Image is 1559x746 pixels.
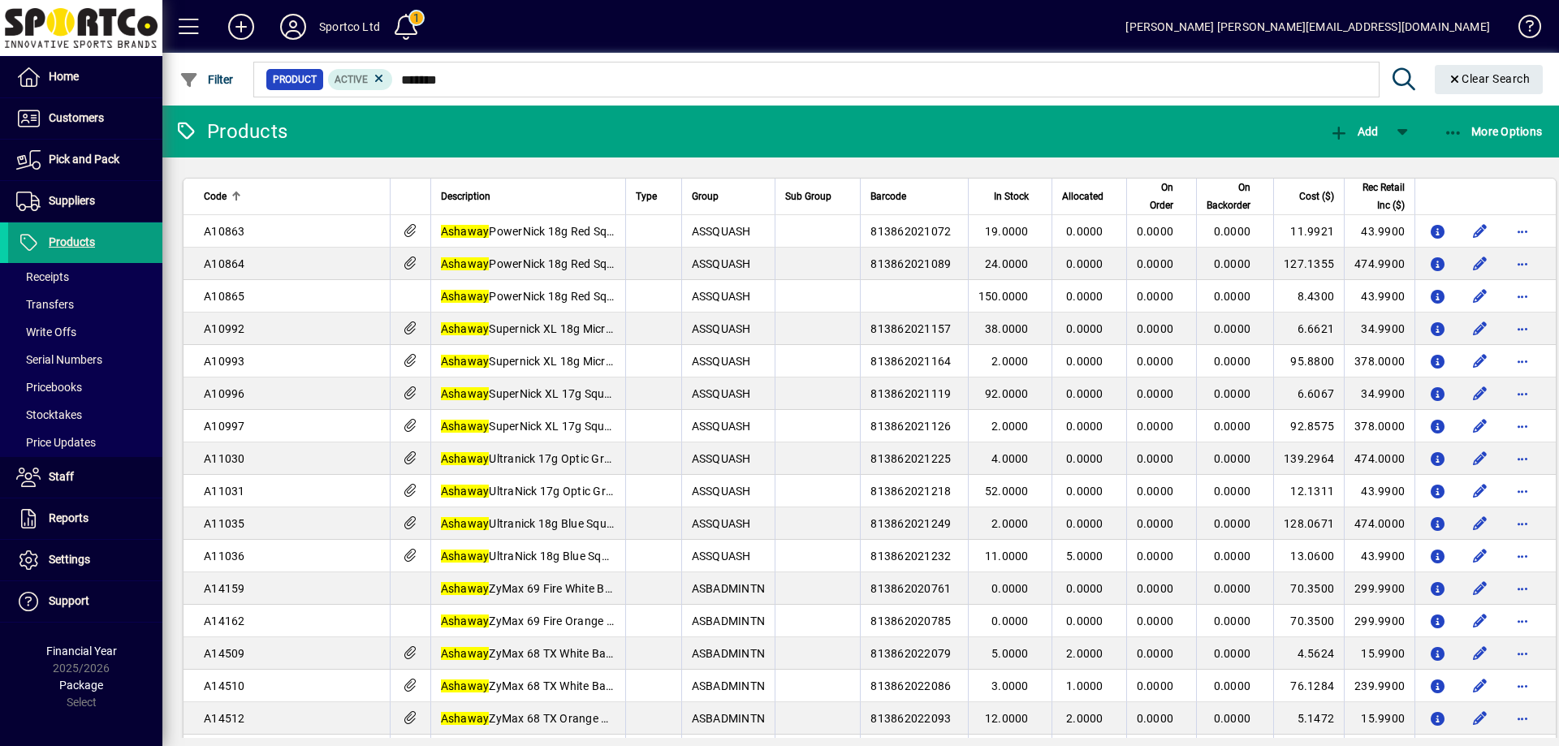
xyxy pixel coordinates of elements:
span: More Options [1444,125,1543,138]
span: 4.0000 [991,452,1029,465]
span: 0.0000 [1066,517,1103,530]
em: Ashaway [441,322,490,335]
button: Edit [1467,381,1493,407]
td: 11.9921 [1273,215,1344,248]
span: Write Offs [16,326,76,339]
span: 0.0000 [1066,420,1103,433]
span: Ultranick 18g Blue Squash String Reel 110m [441,517,717,530]
span: PowerNick 18g Red Squash String Set 9m [441,225,706,238]
button: More options [1509,543,1535,569]
em: Ashaway [441,290,490,303]
span: 0.0000 [1137,322,1174,335]
span: 0.0000 [1214,647,1251,660]
em: Ashaway [441,485,490,498]
button: Profile [267,12,319,41]
span: In Stock [994,188,1029,205]
span: PowerNick 18g Red Squash String PRECUT [441,290,713,303]
div: On Backorder [1207,179,1265,214]
span: A14509 [204,647,245,660]
span: SuperNick XL 17g Squash String Reel 110m [441,420,715,433]
button: More options [1509,640,1535,666]
span: A10864 [204,257,245,270]
span: 2.0000 [991,517,1029,530]
span: 0.0000 [1214,582,1251,595]
span: A10992 [204,322,245,335]
div: On Order [1137,179,1189,214]
span: A14510 [204,679,245,692]
span: Sub Group [785,188,831,205]
span: A14162 [204,614,245,627]
a: Transfers [8,291,162,318]
em: Ashaway [441,679,490,692]
em: Ashaway [441,517,490,530]
td: 13.0600 [1273,540,1344,572]
button: Edit [1467,348,1493,374]
span: Reports [49,511,89,524]
span: Customers [49,111,104,124]
span: 11.0000 [985,550,1029,563]
span: Pick and Pack [49,153,119,166]
td: 92.8575 [1273,410,1344,442]
span: 92.0000 [985,387,1029,400]
span: A11035 [204,517,245,530]
span: Code [204,188,227,205]
span: 0.0000 [1137,225,1174,238]
span: 813862021218 [870,485,951,498]
td: 43.9900 [1344,475,1414,507]
a: Price Updates [8,429,162,456]
span: 52.0000 [985,485,1029,498]
span: Settings [49,553,90,566]
span: 0.0000 [1214,485,1251,498]
span: 0.0000 [1137,647,1174,660]
a: Stocktakes [8,401,162,429]
span: 5.0000 [991,647,1029,660]
em: Ashaway [441,452,490,465]
span: 813862021225 [870,452,951,465]
span: A10996 [204,387,245,400]
button: More options [1509,673,1535,699]
span: A10865 [204,290,245,303]
td: 474.0000 [1344,442,1414,475]
button: Edit [1467,543,1493,569]
span: Allocated [1062,188,1103,205]
span: 150.0000 [978,290,1029,303]
span: ASBADMINTN [692,679,766,692]
span: 0.0000 [1137,582,1174,595]
button: Edit [1467,283,1493,309]
span: Filter [179,73,234,86]
em: Ashaway [441,712,490,725]
td: 4.5624 [1273,637,1344,670]
td: 95.8800 [1273,345,1344,377]
span: 0.0000 [1066,257,1103,270]
td: 378.0000 [1344,345,1414,377]
td: 43.9900 [1344,540,1414,572]
span: Price Updates [16,436,96,449]
a: Pricebooks [8,373,162,401]
span: SuperNick XL 17g Squash String Set 9m [441,387,697,400]
span: 0.0000 [1214,712,1251,725]
span: ASSQUASH [692,452,751,465]
span: 813862022079 [870,647,951,660]
button: More options [1509,705,1535,731]
span: 0.0000 [1066,614,1103,627]
span: 813862021126 [870,420,951,433]
span: 0.0000 [991,614,1029,627]
a: Customers [8,98,162,139]
span: On Order [1137,179,1174,214]
span: Type [636,188,657,205]
span: ASSQUASH [692,387,751,400]
span: 0.0000 [1214,452,1251,465]
td: 76.1284 [1273,670,1344,702]
td: 43.9900 [1344,215,1414,248]
div: Code [204,188,380,205]
td: 474.9900 [1344,248,1414,280]
td: 34.9900 [1344,377,1414,410]
button: Edit [1467,673,1493,699]
span: Financial Year [46,645,117,658]
button: More options [1509,283,1535,309]
span: Home [49,70,79,83]
span: 0.0000 [1214,387,1251,400]
span: On Backorder [1207,179,1250,214]
td: 70.3500 [1273,605,1344,637]
span: 0.0000 [1214,679,1251,692]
